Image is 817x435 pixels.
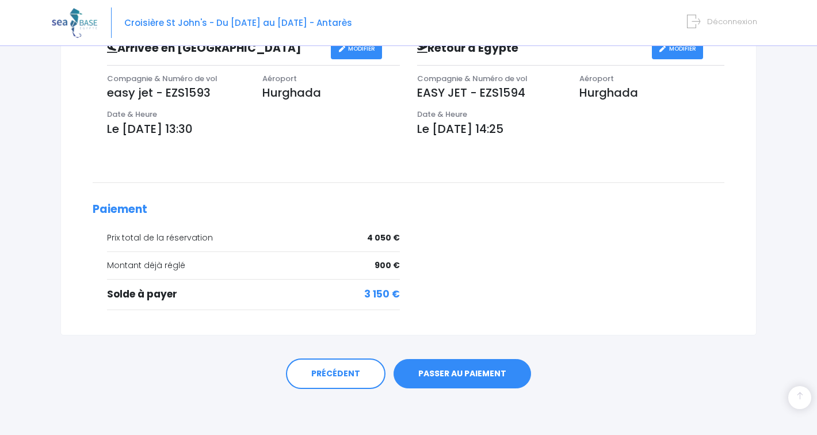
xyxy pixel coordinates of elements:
[417,73,528,84] span: Compagnie & Numéro de vol
[394,359,531,389] a: PASSER AU PAIEMENT
[124,17,352,29] span: Croisière St John's - Du [DATE] au [DATE] - Antarès
[408,42,652,55] h3: Retour d'Egypte
[107,287,400,302] div: Solde à payer
[93,203,724,216] h2: Paiement
[98,42,331,55] h3: Arrivée en [GEOGRAPHIC_DATA]
[107,109,157,120] span: Date & Heure
[107,84,245,101] p: easy jet - EZS1593
[286,358,385,390] a: PRÉCÉDENT
[107,232,400,244] div: Prix total de la réservation
[579,84,724,101] p: Hurghada
[375,260,400,272] span: 900 €
[331,39,382,59] a: MODIFIER
[262,73,297,84] span: Aéroport
[417,84,562,101] p: EASY JET - EZS1594
[107,120,400,138] p: Le [DATE] 13:30
[417,109,467,120] span: Date & Heure
[707,16,757,27] span: Déconnexion
[107,73,217,84] span: Compagnie & Numéro de vol
[579,73,614,84] span: Aéroport
[364,287,400,302] span: 3 150 €
[417,120,724,138] p: Le [DATE] 14:25
[367,232,400,244] span: 4 050 €
[652,39,703,59] a: MODIFIER
[107,260,400,272] div: Montant déjà réglé
[262,84,400,101] p: Hurghada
